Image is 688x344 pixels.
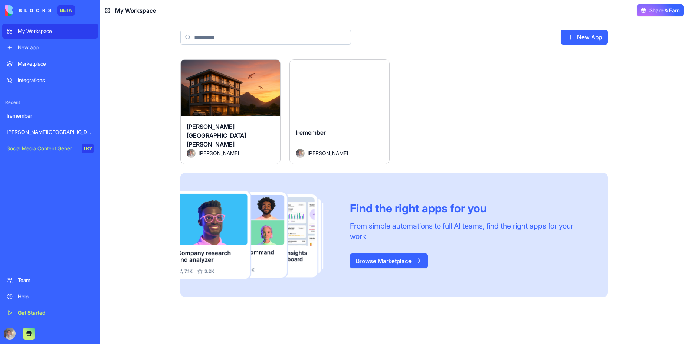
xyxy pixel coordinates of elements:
div: Get Started [18,309,94,317]
a: [PERSON_NAME][GEOGRAPHIC_DATA][PERSON_NAME]Avatar[PERSON_NAME] [180,59,281,164]
div: Social Media Content Generator [7,145,76,152]
button: Share & Earn [637,4,684,16]
img: logo [5,5,51,16]
div: Iremember [7,112,94,119]
a: BETA [5,5,75,16]
span: Share & Earn [649,7,680,14]
div: Help [18,293,94,300]
img: Avatar [187,149,196,158]
div: BETA [57,5,75,16]
div: Find the right apps for you [350,202,590,215]
a: [PERSON_NAME][GEOGRAPHIC_DATA][PERSON_NAME] [2,125,98,140]
span: [PERSON_NAME] [199,149,239,157]
a: Social Media Content GeneratorTRY [2,141,98,156]
a: My Workspace [2,24,98,39]
img: Frame_181_egmpey.png [180,191,338,279]
div: [PERSON_NAME][GEOGRAPHIC_DATA][PERSON_NAME] [7,128,94,136]
img: Avatar [296,149,305,158]
span: [PERSON_NAME][GEOGRAPHIC_DATA][PERSON_NAME] [187,123,246,148]
a: Get Started [2,305,98,320]
div: Team [18,276,94,284]
a: Marketplace [2,56,98,71]
span: Recent [2,99,98,105]
div: Marketplace [18,60,94,68]
a: Team [2,273,98,288]
span: Iremember [296,129,326,136]
a: Integrations [2,73,98,88]
img: ACg8ocIoKTluYVx1WVSvMTc6vEhh8zlEulljtIG1Q6EjfdS3E24EJStT=s96-c [4,328,16,340]
div: Integrations [18,76,94,84]
div: TRY [82,144,94,153]
span: [PERSON_NAME] [308,149,348,157]
a: Browse Marketplace [350,253,428,268]
a: New App [561,30,608,45]
div: My Workspace [18,27,94,35]
a: Help [2,289,98,304]
div: New app [18,44,94,51]
span: My Workspace [115,6,156,15]
a: New app [2,40,98,55]
div: From simple automations to full AI teams, find the right apps for your work [350,221,590,242]
a: IrememberAvatar[PERSON_NAME] [289,59,390,164]
a: Iremember [2,108,98,123]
